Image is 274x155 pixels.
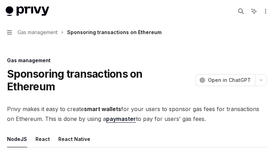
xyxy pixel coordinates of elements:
span: Open in ChatGPT [208,77,251,84]
button: React Native [58,131,90,147]
div: Gas management [7,57,267,64]
a: paymaster [106,115,136,123]
img: light logo [6,6,49,16]
button: NodeJS [7,131,27,147]
button: React [35,131,50,147]
strong: smart wallets [84,105,121,112]
span: Privy makes it easy to create for your users to sponsor gas fees for transactions on Ethereum. Th... [7,104,267,124]
span: Gas management [18,28,58,37]
h1: Sponsoring transactions on Ethereum [7,67,192,93]
button: Open in ChatGPT [195,74,255,86]
div: Sponsoring transactions on Ethereum [67,28,162,37]
button: More actions [261,6,268,16]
